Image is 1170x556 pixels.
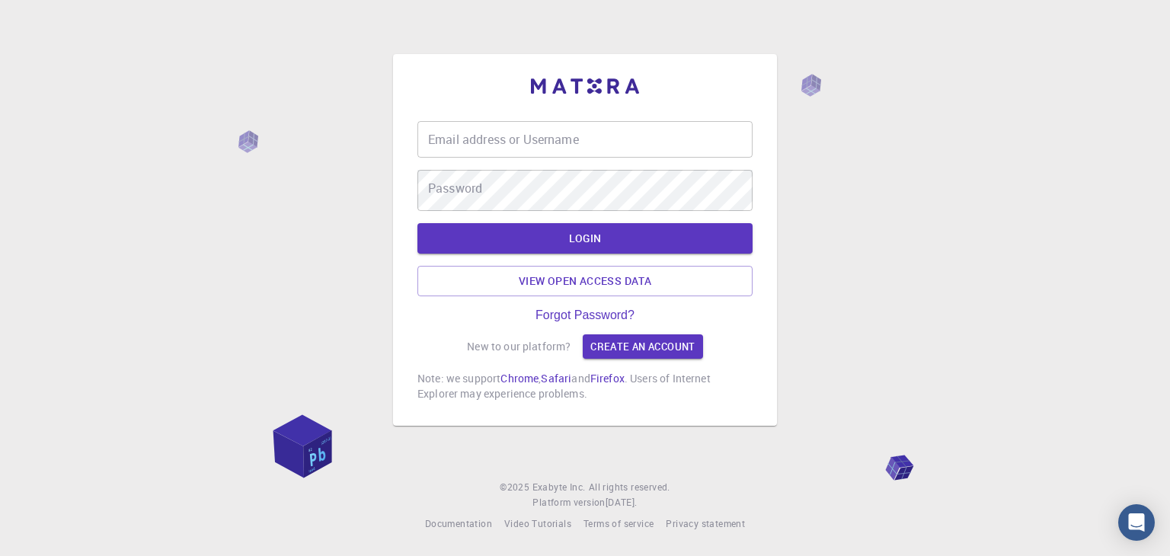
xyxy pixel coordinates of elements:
a: Safari [541,371,571,385]
p: New to our platform? [467,339,571,354]
button: LOGIN [417,223,753,254]
a: Chrome [500,371,539,385]
p: Note: we support , and . Users of Internet Explorer may experience problems. [417,371,753,401]
a: Forgot Password? [535,308,635,322]
span: Documentation [425,517,492,529]
span: Exabyte Inc. [532,481,586,493]
a: Privacy statement [666,516,745,532]
span: Platform version [532,495,605,510]
span: © 2025 [500,480,532,495]
div: Open Intercom Messenger [1118,504,1155,541]
a: Documentation [425,516,492,532]
a: View open access data [417,266,753,296]
a: [DATE]. [606,495,638,510]
a: Firefox [590,371,625,385]
span: Terms of service [583,517,654,529]
a: Video Tutorials [504,516,571,532]
a: Terms of service [583,516,654,532]
span: Privacy statement [666,517,745,529]
span: Video Tutorials [504,517,571,529]
a: Create an account [583,334,702,359]
span: All rights reserved. [589,480,670,495]
a: Exabyte Inc. [532,480,586,495]
span: [DATE] . [606,496,638,508]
